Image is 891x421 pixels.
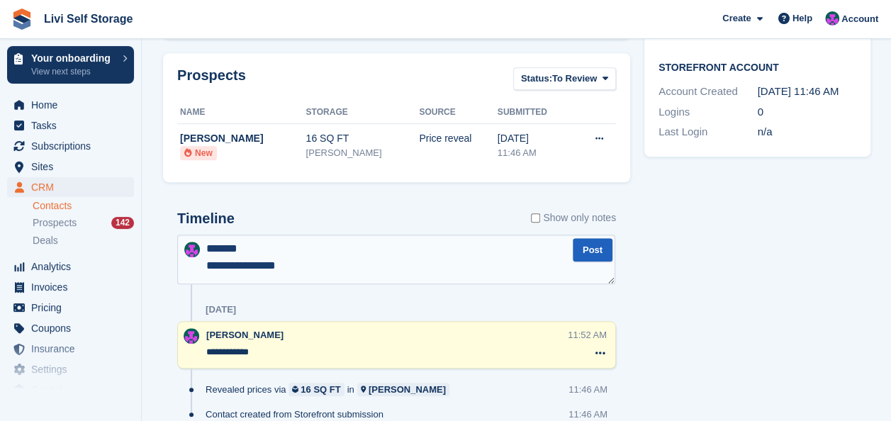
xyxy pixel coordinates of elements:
div: Contact created from Storefront submission [206,408,391,421]
span: Pricing [31,298,116,318]
th: Submitted [498,101,572,124]
div: [DATE] [498,131,572,146]
div: Logins [659,104,758,120]
span: Analytics [31,257,116,276]
a: menu [7,95,134,115]
div: [PERSON_NAME] [306,146,419,160]
div: Account Created [659,84,758,100]
a: 16 SQ FT [288,383,344,396]
span: Tasks [31,116,116,135]
span: Status: [521,72,552,86]
img: Graham Cameron [184,328,199,344]
th: Storage [306,101,419,124]
span: Prospects [33,216,77,230]
a: menu [7,318,134,338]
a: menu [7,277,134,297]
span: Coupons [31,318,116,338]
span: Home [31,95,116,115]
h2: Prospects [177,67,246,94]
span: Sites [31,157,116,176]
div: [PERSON_NAME] [180,131,306,146]
a: menu [7,136,134,156]
input: Show only notes [531,211,540,225]
a: menu [7,380,134,400]
div: 11:46 AM [498,146,572,160]
a: menu [7,177,134,197]
a: Livi Self Storage [38,7,138,30]
a: menu [7,157,134,176]
span: Invoices [31,277,116,297]
li: New [180,146,217,160]
a: Prospects 142 [33,215,134,230]
div: Price reveal [419,131,497,146]
span: Create [722,11,751,26]
img: Graham Cameron [184,242,200,257]
span: Settings [31,359,116,379]
h2: Timeline [177,211,235,227]
div: 16 SQ FT [306,131,419,146]
div: 16 SQ FT [301,383,340,396]
a: Deals [33,233,134,248]
div: 11:46 AM [568,408,607,421]
div: 142 [111,217,134,229]
span: Subscriptions [31,136,116,156]
span: Deals [33,234,58,247]
span: Account [841,12,878,26]
a: menu [7,339,134,359]
a: Contacts [33,199,134,213]
a: Your onboarding View next steps [7,46,134,84]
span: Help [792,11,812,26]
div: [DATE] 11:46 AM [757,84,856,100]
span: Capital [31,380,116,400]
div: 11:52 AM [568,328,607,342]
th: Name [177,101,306,124]
button: Status: To Review [513,67,616,91]
a: [PERSON_NAME] [357,383,449,396]
a: menu [7,257,134,276]
a: menu [7,359,134,379]
p: Your onboarding [31,53,116,63]
p: View next steps [31,65,116,78]
div: 0 [757,104,856,120]
a: menu [7,116,134,135]
h2: Storefront Account [659,60,856,74]
div: [PERSON_NAME] [369,383,446,396]
span: To Review [552,72,597,86]
img: stora-icon-8386f47178a22dfd0bd8f6a31ec36ba5ce8667c1dd55bd0f319d3a0aa187defe.svg [11,9,33,30]
div: n/a [757,124,856,140]
img: Graham Cameron [825,11,839,26]
span: CRM [31,177,116,197]
th: Source [419,101,497,124]
div: 11:46 AM [568,383,607,396]
a: menu [7,298,134,318]
button: Post [573,238,612,262]
div: [DATE] [206,304,236,315]
span: Insurance [31,339,116,359]
label: Show only notes [531,211,616,225]
div: Revealed prices via in [206,383,456,396]
span: [PERSON_NAME] [206,330,284,340]
div: Last Login [659,124,758,140]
